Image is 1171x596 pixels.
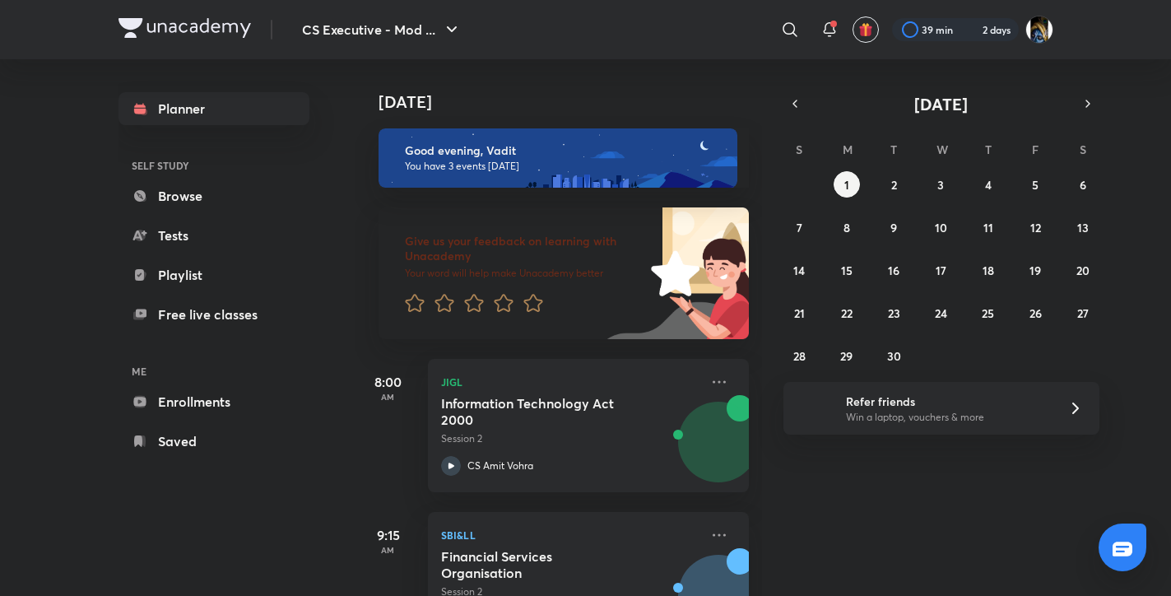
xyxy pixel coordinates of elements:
abbr: September 29, 2025 [840,348,853,364]
h5: 9:15 [355,525,421,545]
button: September 8, 2025 [834,214,860,240]
abbr: September 14, 2025 [793,263,805,278]
a: Browse [118,179,309,212]
button: avatar [853,16,879,43]
button: September 27, 2025 [1070,300,1096,326]
abbr: September 7, 2025 [797,220,802,235]
img: referral [797,392,829,425]
abbr: September 27, 2025 [1077,305,1089,321]
abbr: Friday [1032,142,1039,157]
abbr: September 4, 2025 [985,177,992,193]
button: September 16, 2025 [881,257,907,283]
button: September 15, 2025 [834,257,860,283]
p: JIGL [441,372,699,392]
h5: 8:00 [355,372,421,392]
button: September 12, 2025 [1022,214,1048,240]
button: September 21, 2025 [786,300,812,326]
p: AM [355,545,421,555]
h4: [DATE] [379,92,765,112]
button: September 13, 2025 [1070,214,1096,240]
button: September 30, 2025 [881,342,907,369]
button: September 4, 2025 [975,171,1001,198]
img: Vadit Raj [1025,16,1053,44]
button: September 24, 2025 [927,300,954,326]
h6: Give us your feedback on learning with Unacademy [405,234,645,263]
button: September 20, 2025 [1070,257,1096,283]
a: Enrollments [118,385,309,418]
h5: Information Technology Act 2000 [441,395,646,428]
img: Company Logo [118,18,251,38]
button: September 6, 2025 [1070,171,1096,198]
abbr: September 24, 2025 [935,305,947,321]
h6: Good evening, Vadit [405,143,723,158]
p: You have 3 events [DATE] [405,160,723,173]
button: September 28, 2025 [786,342,812,369]
p: AM [355,392,421,402]
button: September 26, 2025 [1022,300,1048,326]
button: September 2, 2025 [881,171,907,198]
abbr: September 20, 2025 [1076,263,1090,278]
abbr: Saturday [1080,142,1086,157]
button: September 29, 2025 [834,342,860,369]
p: CS Amit Vohra [467,459,533,473]
button: September 7, 2025 [786,214,812,240]
h6: ME [118,357,309,385]
abbr: September 12, 2025 [1030,220,1041,235]
button: September 9, 2025 [881,214,907,240]
button: September 22, 2025 [834,300,860,326]
p: Win a laptop, vouchers & more [846,410,1048,425]
abbr: September 21, 2025 [794,305,805,321]
abbr: September 22, 2025 [841,305,853,321]
a: Playlist [118,258,309,291]
button: September 25, 2025 [975,300,1001,326]
img: streak [963,21,979,38]
abbr: September 2, 2025 [891,177,897,193]
abbr: September 28, 2025 [793,348,806,364]
abbr: September 10, 2025 [935,220,947,235]
button: September 10, 2025 [927,214,954,240]
abbr: September 25, 2025 [982,305,994,321]
span: [DATE] [914,93,968,115]
abbr: September 11, 2025 [983,220,993,235]
button: September 23, 2025 [881,300,907,326]
abbr: September 5, 2025 [1032,177,1039,193]
img: Avatar [679,411,758,490]
img: feedback_image [595,207,749,339]
a: Company Logo [118,18,251,42]
abbr: September 16, 2025 [888,263,899,278]
p: SBI&LL [441,525,699,545]
abbr: September 23, 2025 [888,305,900,321]
button: September 17, 2025 [927,257,954,283]
abbr: September 8, 2025 [843,220,850,235]
abbr: September 18, 2025 [983,263,994,278]
abbr: September 13, 2025 [1077,220,1089,235]
abbr: September 6, 2025 [1080,177,1086,193]
a: Tests [118,219,309,252]
button: September 18, 2025 [975,257,1001,283]
button: [DATE] [806,92,1076,115]
abbr: Tuesday [890,142,897,157]
button: CS Executive - Mod ... [292,13,472,46]
abbr: September 30, 2025 [887,348,901,364]
abbr: September 17, 2025 [936,263,946,278]
a: Planner [118,92,309,125]
abbr: September 9, 2025 [890,220,897,235]
button: September 19, 2025 [1022,257,1048,283]
img: evening [379,128,737,188]
h6: Refer friends [846,393,1048,410]
abbr: September 15, 2025 [841,263,853,278]
button: September 14, 2025 [786,257,812,283]
abbr: September 26, 2025 [1029,305,1042,321]
p: Your word will help make Unacademy better [405,267,645,280]
button: September 5, 2025 [1022,171,1048,198]
a: Saved [118,425,309,458]
abbr: Sunday [796,142,802,157]
abbr: Monday [843,142,853,157]
h5: Financial Services Organisation [441,548,646,581]
button: September 11, 2025 [975,214,1001,240]
h6: SELF STUDY [118,151,309,179]
abbr: September 1, 2025 [844,177,849,193]
button: September 3, 2025 [927,171,954,198]
abbr: September 19, 2025 [1029,263,1041,278]
p: Session 2 [441,431,699,446]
